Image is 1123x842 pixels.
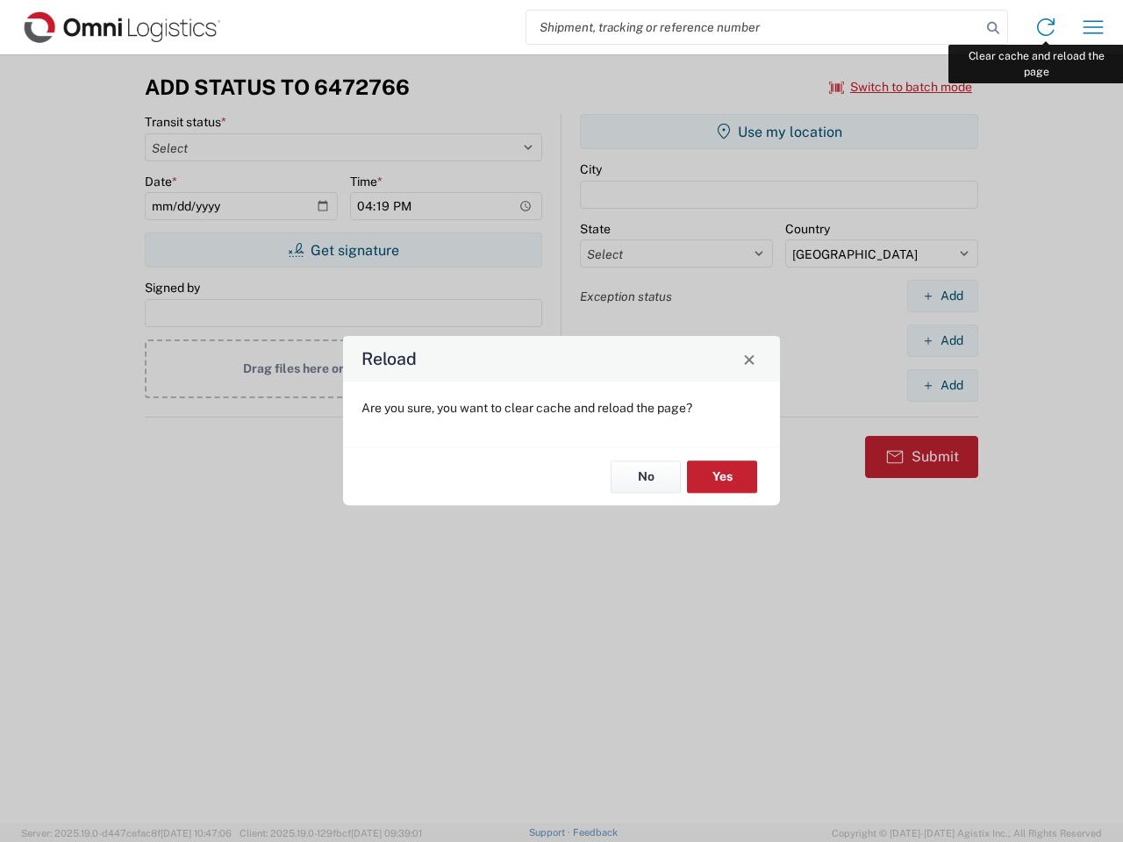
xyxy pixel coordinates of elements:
h4: Reload [361,346,417,372]
button: Close [737,346,762,371]
button: No [611,460,681,493]
input: Shipment, tracking or reference number [526,11,981,44]
p: Are you sure, you want to clear cache and reload the page? [361,400,762,416]
button: Yes [687,460,757,493]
